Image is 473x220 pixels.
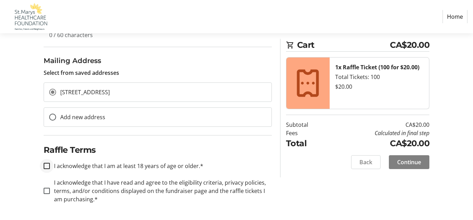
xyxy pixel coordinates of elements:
[50,178,272,203] label: I acknowledge that I have read and agree to the eligibility criteria, privacy policies, terms, an...
[44,144,272,156] h2: Raffle Terms
[286,137,327,150] td: Total
[327,137,429,150] td: CA$20.00
[286,129,327,137] td: Fees
[335,63,419,71] strong: 1x Raffle Ticket (100 for $20.00)
[389,155,429,169] button: Continue
[327,121,429,129] td: CA$20.00
[49,31,93,39] tr-character-limit: 0 / 60 characters
[6,3,55,30] img: St. Marys Healthcare Foundation's Logo
[56,113,105,121] label: Add new address
[335,82,423,91] div: $20.00
[359,158,372,166] span: Back
[443,10,467,23] a: Home
[335,73,423,81] div: Total Tickets: 100
[60,88,110,96] span: [STREET_ADDRESS]
[397,158,421,166] span: Continue
[44,55,272,77] div: Select from saved addresses
[390,39,429,51] span: CA$20.00
[50,162,203,170] label: I acknowledge that I am at least 18 years of age or older.*
[286,121,327,129] td: Subtotal
[297,39,390,51] span: Cart
[327,129,429,137] td: Calculated in final step
[44,55,272,66] h3: Mailing Address
[351,155,381,169] button: Back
